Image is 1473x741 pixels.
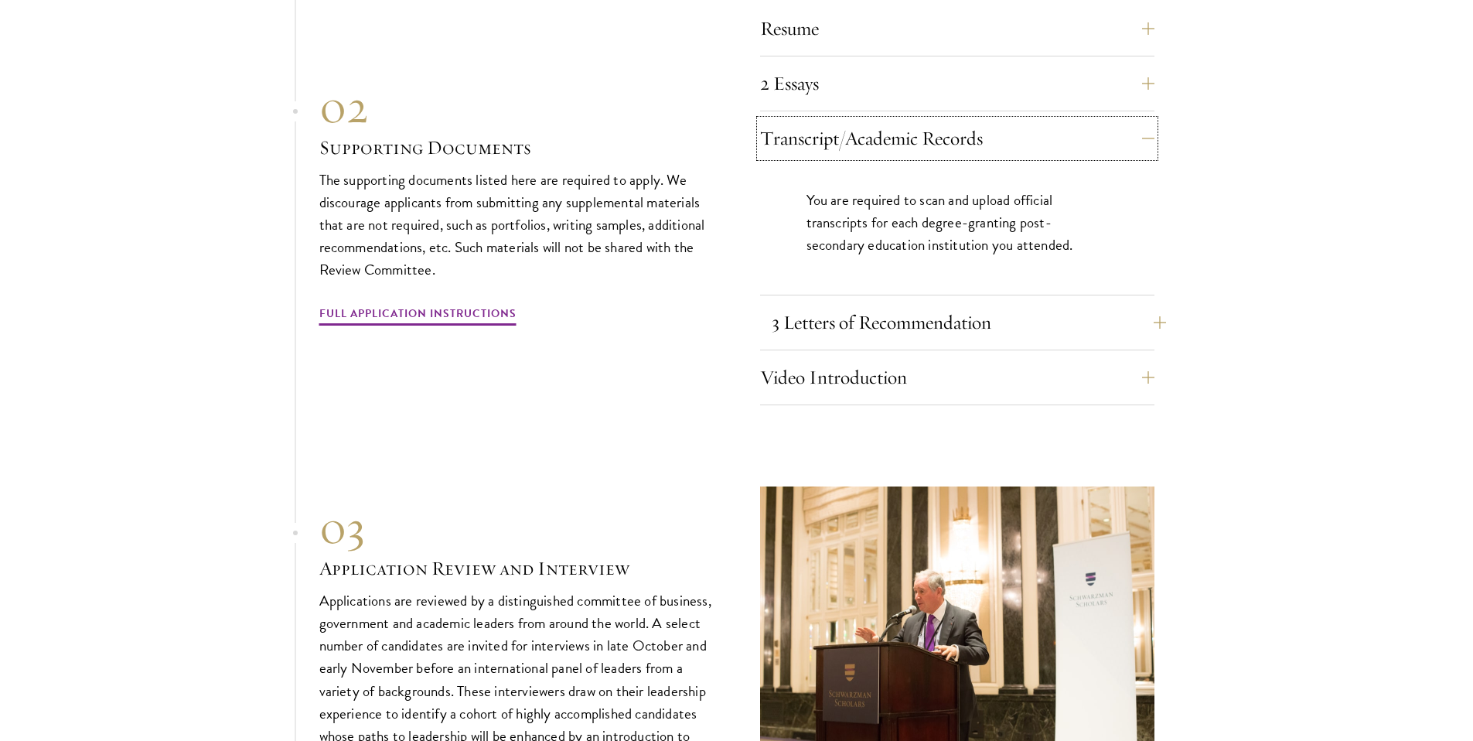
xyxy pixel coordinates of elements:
[319,135,714,161] h3: Supporting Documents
[760,10,1154,47] button: Resume
[319,79,714,135] div: 02
[760,120,1154,157] button: Transcript/Academic Records
[772,304,1166,341] button: 3 Letters of Recommendation
[760,65,1154,102] button: 2 Essays
[319,555,714,582] h3: Application Review and Interview
[806,189,1108,256] p: You are required to scan and upload official transcripts for each degree-granting post-secondary ...
[319,304,517,328] a: Full Application Instructions
[319,500,714,555] div: 03
[319,169,714,281] p: The supporting documents listed here are required to apply. We discourage applicants from submitt...
[760,359,1154,396] button: Video Introduction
